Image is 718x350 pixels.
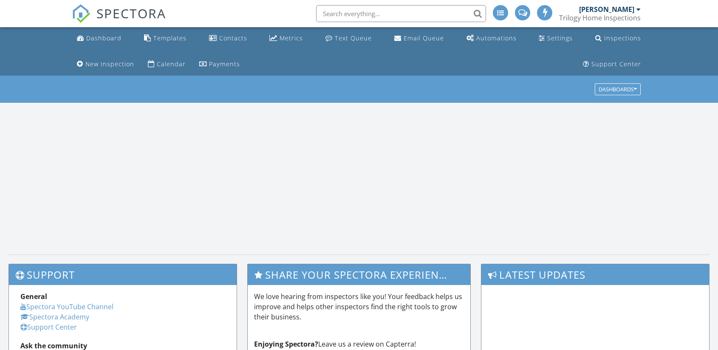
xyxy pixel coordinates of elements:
div: Trilogy Home Inspections [559,14,641,22]
div: Text Queue [335,34,372,42]
div: Dashboards [599,87,637,93]
button: Dashboards [595,84,641,96]
a: Automations (Advanced) [463,31,520,46]
div: Inspections [604,34,641,42]
strong: General [20,292,47,301]
a: Dashboard [73,31,125,46]
div: [PERSON_NAME] [579,5,634,14]
div: Payments [209,60,240,68]
p: Leave us a review on Capterra! [254,339,464,349]
div: Support Center [591,60,641,68]
div: Email Queue [404,34,444,42]
div: Metrics [280,34,303,42]
a: Support Center [579,56,645,72]
p: We love hearing from inspectors like you! Your feedback helps us improve and helps other inspecto... [254,291,464,322]
h3: Latest Updates [481,264,709,285]
div: New Inspection [85,60,134,68]
a: New Inspection [73,56,138,72]
a: Email Queue [391,31,447,46]
a: Spectora Academy [20,312,89,322]
input: Search everything... [316,5,486,22]
div: Dashboard [86,34,122,42]
a: Contacts [206,31,251,46]
div: Templates [153,34,187,42]
strong: Enjoying Spectora? [254,339,318,349]
a: Settings [535,31,576,46]
a: Calendar [144,56,189,72]
a: Support Center [20,322,77,332]
div: Settings [547,34,573,42]
a: Spectora YouTube Channel [20,302,113,311]
span: SPECTORA [96,4,166,22]
a: Text Queue [322,31,375,46]
a: Templates [141,31,190,46]
a: SPECTORA [72,11,166,29]
a: Payments [196,56,243,72]
a: Metrics [266,31,306,46]
a: Inspections [592,31,645,46]
div: Automations [476,34,517,42]
h3: Support [9,264,237,285]
h3: Share Your Spectora Experience [248,264,470,285]
div: Contacts [219,34,247,42]
img: The Best Home Inspection Software - Spectora [72,4,90,23]
div: Calendar [157,60,186,68]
